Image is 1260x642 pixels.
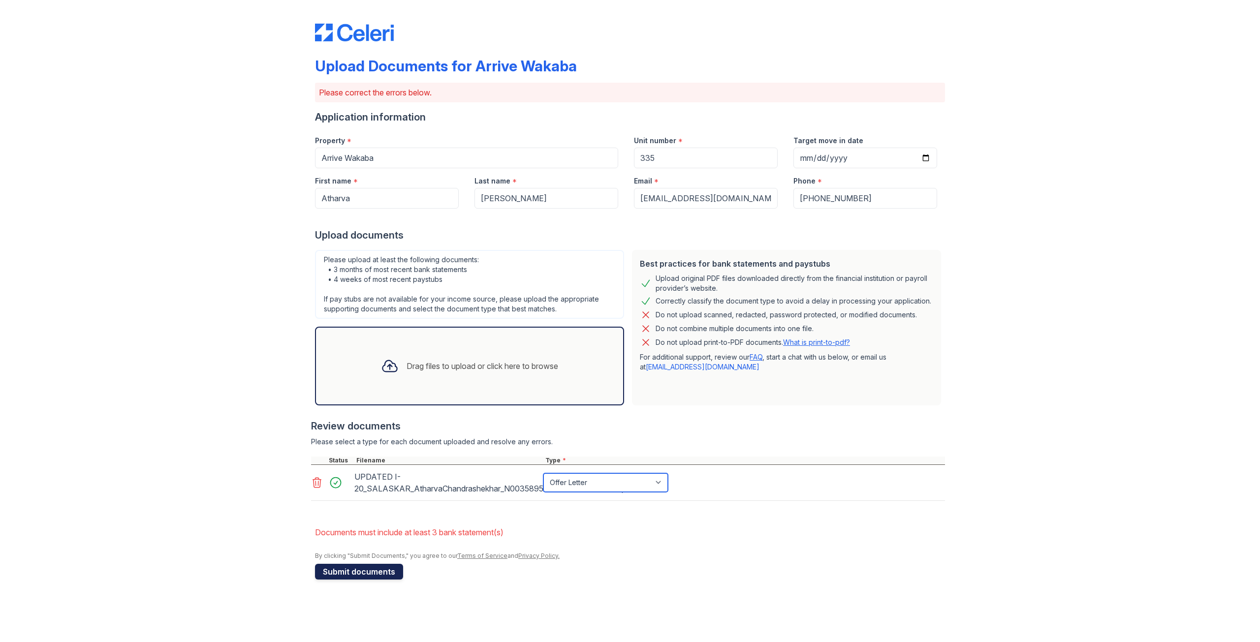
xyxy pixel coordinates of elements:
div: Filename [354,457,543,464]
a: What is print-to-pdf? [783,338,850,346]
a: Privacy Policy. [518,552,560,559]
div: Please upload at least the following documents: • 3 months of most recent bank statements • 4 wee... [315,250,624,319]
button: Submit documents [315,564,403,580]
label: Property [315,136,345,146]
div: Do not upload scanned, redacted, password protected, or modified documents. [656,309,917,321]
div: Status [327,457,354,464]
p: Do not upload print-to-PDF documents. [656,337,850,347]
div: Upload Documents for Arrive Wakaba [315,57,577,75]
div: Upload original PDF files downloaded directly from the financial institution or payroll provider’... [656,274,933,293]
label: Email [634,176,652,186]
div: Review documents [311,419,945,433]
div: UPDATED I-20_SALASKAR_AtharvaChandrashekhar_N0035895345_1719878237710.pdf [354,469,539,496]
div: Drag files to upload or click here to browse [407,360,558,372]
div: By clicking "Submit Documents," you agree to our and [315,552,945,560]
div: Correctly classify the document type to avoid a delay in processing your application. [656,295,931,307]
a: [EMAIL_ADDRESS][DOMAIN_NAME] [646,363,759,371]
div: Application information [315,110,945,124]
label: Target move in date [793,136,863,146]
div: Do not combine multiple documents into one file. [656,323,814,335]
div: Type [543,457,945,464]
img: CE_Logo_Blue-a8612792a0a2168367f1c8372b55b34899dd931a85d93a1a3d3e32e68fde9ad4.png [315,24,394,41]
label: First name [315,176,351,186]
label: Phone [793,176,816,186]
div: Best practices for bank statements and paystubs [640,258,933,270]
a: FAQ [750,353,762,361]
p: Please correct the errors below. [319,87,941,98]
p: For additional support, review our , start a chat with us below, or email us at [640,352,933,372]
label: Unit number [634,136,676,146]
div: Upload documents [315,228,945,242]
a: Terms of Service [457,552,507,559]
label: Last name [474,176,510,186]
div: Please select a type for each document uploaded and resolve any errors. [311,437,945,447]
li: Documents must include at least 3 bank statement(s) [315,522,945,542]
